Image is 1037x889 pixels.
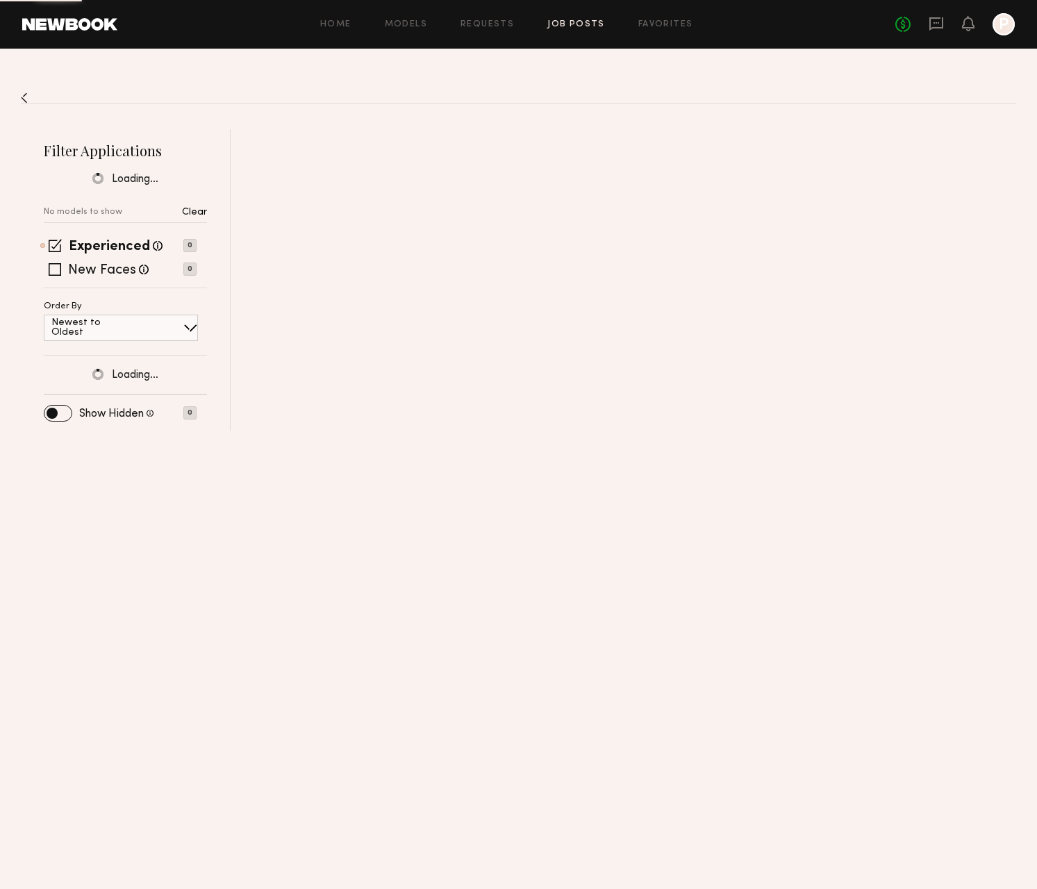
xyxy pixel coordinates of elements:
span: Loading… [112,369,158,381]
p: Newest to Oldest [51,318,134,338]
a: P [993,13,1015,35]
p: 0 [183,406,197,419]
p: No models to show [44,208,122,217]
a: Favorites [638,20,693,29]
label: New Faces [68,264,136,278]
p: 0 [183,263,197,276]
h2: Filter Applications [44,141,207,160]
a: Requests [461,20,514,29]
label: Show Hidden [79,408,144,419]
label: Experienced [69,240,150,254]
a: Home [320,20,351,29]
img: Back to previous page [21,92,28,103]
p: Clear [182,208,207,217]
span: Loading… [112,174,158,185]
a: Models [385,20,427,29]
p: 0 [183,239,197,252]
a: Job Posts [547,20,605,29]
p: Order By [44,302,82,311]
